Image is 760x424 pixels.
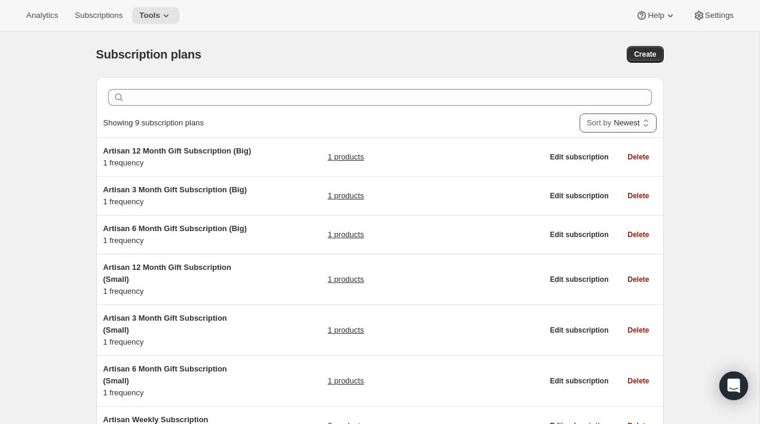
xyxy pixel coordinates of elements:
span: Edit subscription [550,152,608,162]
button: Delete [620,188,656,204]
div: 1 frequency [103,262,253,297]
button: Edit subscription [543,188,615,204]
button: Edit subscription [543,373,615,389]
span: Artisan 6 Month Gift Subscription (Small) [103,364,227,385]
span: Showing 9 subscription plans [103,118,204,127]
span: Artisan 12 Month Gift Subscription (Big) [103,146,252,155]
a: 1 products [327,151,364,163]
span: Help [648,11,664,20]
div: Open Intercom Messenger [719,371,748,400]
span: Subscription plans [96,48,201,61]
button: Edit subscription [543,149,615,165]
button: Delete [620,373,656,389]
button: Tools [132,7,179,24]
span: Tools [139,11,160,20]
button: Delete [620,226,656,243]
button: Settings [686,7,741,24]
span: Delete [627,376,649,386]
div: 1 frequency [103,363,253,399]
a: 1 products [327,324,364,336]
span: Edit subscription [550,376,608,386]
div: 1 frequency [103,145,253,169]
div: 1 frequency [103,223,253,247]
a: 1 products [327,190,364,202]
a: 1 products [327,229,364,241]
a: 1 products [327,274,364,285]
button: Edit subscription [543,226,615,243]
div: 1 frequency [103,184,253,208]
span: Delete [627,230,649,239]
span: Edit subscription [550,191,608,201]
span: Delete [627,275,649,284]
button: Delete [620,322,656,339]
button: Subscriptions [68,7,130,24]
span: Artisan 3 Month Gift Subscription (Small) [103,314,227,334]
span: Delete [627,325,649,335]
button: Create [627,46,663,63]
a: 1 products [327,375,364,387]
span: Edit subscription [550,230,608,239]
div: 1 frequency [103,312,253,348]
span: Artisan 6 Month Gift Subscription (Big) [103,224,247,233]
span: Create [634,50,656,59]
span: Edit subscription [550,275,608,284]
button: Edit subscription [543,271,615,288]
button: Delete [620,271,656,288]
span: Artisan 12 Month Gift Subscription (Small) [103,263,232,284]
span: Artisan 3 Month Gift Subscription (Big) [103,185,247,194]
span: Edit subscription [550,325,608,335]
button: Edit subscription [543,322,615,339]
button: Analytics [19,7,65,24]
span: Delete [627,191,649,201]
span: Analytics [26,11,58,20]
button: Help [629,7,683,24]
button: Delete [620,149,656,165]
span: Settings [705,11,734,20]
span: Artisan Weekly Subscription [103,415,209,424]
span: Subscriptions [75,11,122,20]
span: Delete [627,152,649,162]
